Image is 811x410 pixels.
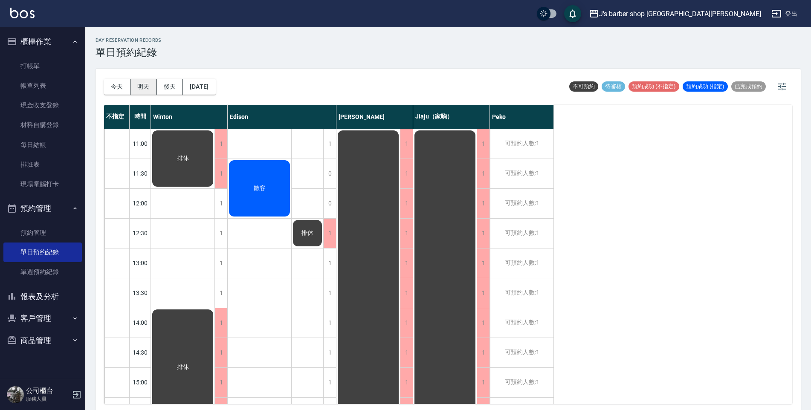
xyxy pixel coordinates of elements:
[323,159,336,188] div: 0
[3,262,82,282] a: 單週預約紀錄
[477,278,489,308] div: 1
[490,159,553,188] div: 可預約人數:1
[477,308,489,338] div: 1
[490,189,553,218] div: 可預約人數:1
[130,105,151,129] div: 時間
[3,155,82,174] a: 排班表
[3,56,82,76] a: 打帳單
[323,189,336,218] div: 0
[477,189,489,218] div: 1
[130,367,151,397] div: 15:00
[477,159,489,188] div: 1
[214,278,227,308] div: 1
[26,395,70,403] p: 服務人員
[3,329,82,352] button: 商品管理
[400,278,413,308] div: 1
[400,189,413,218] div: 1
[214,189,227,218] div: 1
[26,387,70,395] h5: 公司櫃台
[3,31,82,53] button: 櫃檯作業
[3,307,82,329] button: 客戶管理
[400,368,413,397] div: 1
[183,79,215,95] button: [DATE]
[323,219,336,248] div: 1
[300,229,315,237] span: 排休
[157,79,183,95] button: 後天
[214,338,227,367] div: 1
[731,83,766,90] span: 已完成預約
[130,79,157,95] button: 明天
[477,338,489,367] div: 1
[175,155,191,162] span: 排休
[96,46,162,58] h3: 單日預約紀錄
[336,105,413,129] div: [PERSON_NAME]
[768,6,801,22] button: 登出
[323,338,336,367] div: 1
[490,338,553,367] div: 可預約人數:1
[175,364,191,371] span: 排休
[477,129,489,159] div: 1
[3,174,82,194] a: 現場電腦打卡
[400,308,413,338] div: 1
[400,338,413,367] div: 1
[214,308,227,338] div: 1
[151,105,228,129] div: Winton
[400,248,413,278] div: 1
[629,83,679,90] span: 預約成功 (不指定)
[130,338,151,367] div: 14:30
[323,308,336,338] div: 1
[400,219,413,248] div: 1
[602,83,625,90] span: 待審核
[130,308,151,338] div: 14:00
[96,38,162,43] h2: day Reservation records
[214,129,227,159] div: 1
[569,83,598,90] span: 不可預約
[477,368,489,397] div: 1
[214,248,227,278] div: 1
[3,286,82,308] button: 報表及分析
[3,223,82,243] a: 預約管理
[130,188,151,218] div: 12:00
[3,135,82,155] a: 每日結帳
[490,219,553,248] div: 可預約人數:1
[3,115,82,135] a: 材料自購登錄
[10,8,35,18] img: Logo
[7,386,24,403] img: Person
[104,105,130,129] div: 不指定
[3,95,82,115] a: 現金收支登錄
[599,9,761,19] div: J’s barber shop [GEOGRAPHIC_DATA][PERSON_NAME]
[585,5,765,23] button: J’s barber shop [GEOGRAPHIC_DATA][PERSON_NAME]
[130,159,151,188] div: 11:30
[477,219,489,248] div: 1
[228,105,336,129] div: Edison
[564,5,581,22] button: save
[214,219,227,248] div: 1
[323,129,336,159] div: 1
[130,218,151,248] div: 12:30
[104,79,130,95] button: 今天
[214,159,227,188] div: 1
[490,105,554,129] div: Peko
[490,278,553,308] div: 可預約人數:1
[214,368,227,397] div: 1
[130,129,151,159] div: 11:00
[323,248,336,278] div: 1
[323,278,336,308] div: 1
[490,308,553,338] div: 可預約人數:1
[3,243,82,262] a: 單日預約紀錄
[683,83,728,90] span: 預約成功 (指定)
[400,159,413,188] div: 1
[323,368,336,397] div: 1
[130,278,151,308] div: 13:30
[3,197,82,219] button: 預約管理
[400,129,413,159] div: 1
[252,185,267,192] span: 散客
[490,248,553,278] div: 可預約人數:1
[490,368,553,397] div: 可預約人數:1
[130,248,151,278] div: 13:00
[3,76,82,95] a: 帳單列表
[413,105,490,129] div: Jiaju（家駒）
[477,248,489,278] div: 1
[490,129,553,159] div: 可預約人數:1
